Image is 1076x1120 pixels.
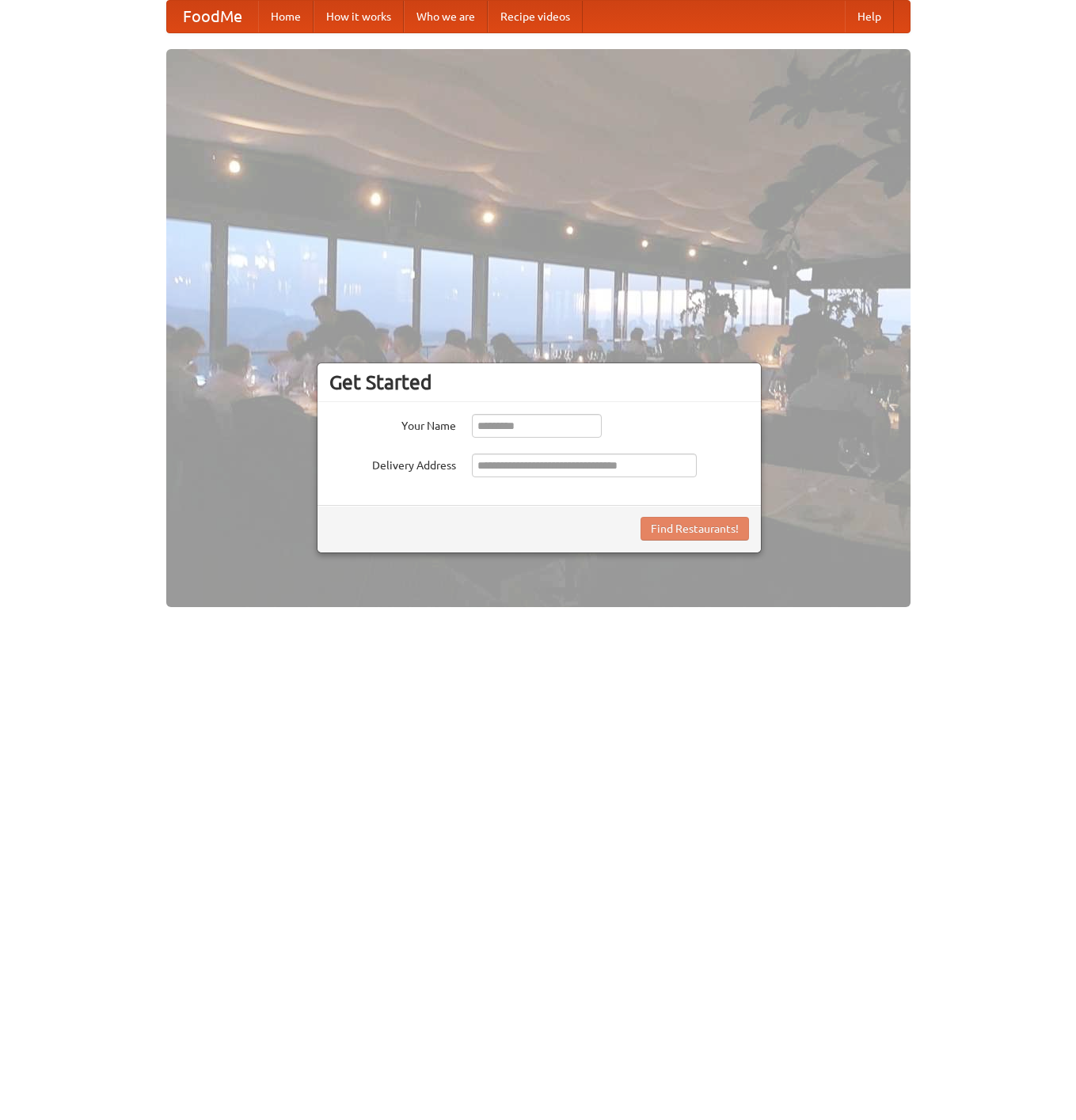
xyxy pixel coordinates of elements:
[641,517,749,541] button: Find Restaurants!
[404,1,488,32] a: Who we are
[845,1,894,32] a: Help
[329,370,749,394] h3: Get Started
[167,1,258,32] a: FoodMe
[314,1,404,32] a: How it works
[488,1,583,32] a: Recipe videos
[329,414,456,434] label: Your Name
[329,454,456,473] label: Delivery Address
[258,1,314,32] a: Home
